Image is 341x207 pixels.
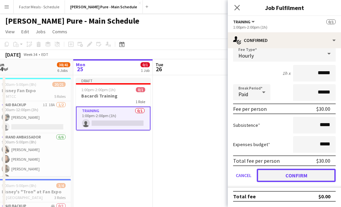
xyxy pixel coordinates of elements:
[3,27,17,36] a: View
[141,68,150,73] div: 1 Job
[52,82,66,87] span: 20/21
[6,94,16,99] span: MTCC
[238,91,248,98] span: Paid
[22,52,39,57] span: Week 34
[233,169,254,182] button: Cancel
[56,183,66,188] span: 3/4
[76,78,151,130] app-job-card: Draft1:00pm-2:00pm (1h)0/1Bacardi Training1 RoleTraining0/11:00pm-2:00pm (1h)
[57,68,70,73] div: 6 Jobs
[50,27,70,36] a: Comms
[233,105,267,112] div: Fee per person
[233,25,336,30] div: 1:00pm-2:00pm (1h)
[57,62,70,67] span: 38/41
[233,19,256,24] button: Training
[326,19,336,24] span: 0/1
[136,87,145,92] span: 0/1
[76,106,151,130] app-card-role: Training0/11:00pm-2:00pm (1h)
[238,52,254,59] span: Hourly
[54,195,66,200] span: 3 Roles
[156,62,163,68] span: Tue
[76,62,85,68] span: Mon
[6,195,43,200] span: [GEOGRAPHIC_DATA]
[21,29,29,35] span: Edit
[316,105,330,112] div: $30.00
[233,122,260,128] label: Subsistence
[316,157,330,164] div: $30.00
[76,78,151,83] div: Draft
[54,94,66,99] span: 5 Roles
[233,141,270,147] label: Expenses budget
[233,19,250,24] span: Training
[318,193,330,200] div: $0.00
[5,29,15,35] span: View
[75,65,85,73] span: 25
[52,29,67,35] span: Comms
[2,183,36,188] span: 9:00am-5:00pm (8h)
[5,16,139,26] h1: [PERSON_NAME] Pure - Main Schedule
[155,65,163,73] span: 26
[257,169,336,182] button: Confirm
[76,93,151,99] h3: Bacardi Training
[33,27,48,36] a: Jobs
[2,82,36,87] span: 9:00am-5:00pm (8h)
[233,193,256,200] div: Total fee
[282,70,290,76] div: 1h x
[5,51,21,58] div: [DATE]
[141,62,150,67] span: 0/1
[228,32,341,48] div: Confirmed
[233,157,280,164] div: Total fee per person
[36,29,46,35] span: Jobs
[19,27,32,36] a: Edit
[228,3,341,12] h3: Job Fulfilment
[14,0,65,13] button: Factor Meals - Schedule
[81,87,116,92] span: 1:00pm-2:00pm (1h)
[136,99,145,104] span: 1 Role
[65,0,143,13] button: [PERSON_NAME] Pure - Main Schedule
[41,52,48,57] div: EDT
